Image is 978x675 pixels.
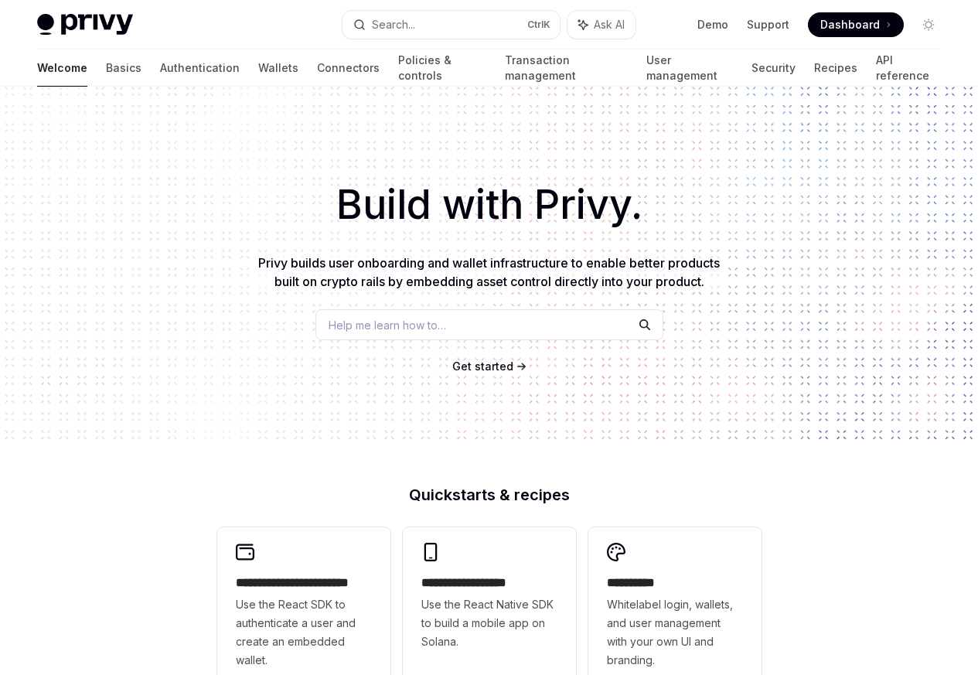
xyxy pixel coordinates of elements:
a: Transaction management [505,49,627,87]
a: Dashboard [808,12,904,37]
span: Ask AI [594,17,625,32]
a: Welcome [37,49,87,87]
a: Basics [106,49,141,87]
button: Ask AI [567,11,636,39]
a: Policies & controls [398,49,486,87]
a: Wallets [258,49,298,87]
a: Connectors [317,49,380,87]
a: Security [751,49,796,87]
div: Search... [372,15,415,34]
a: Authentication [160,49,240,87]
span: Use the React Native SDK to build a mobile app on Solana. [421,595,557,651]
a: Support [747,17,789,32]
h1: Build with Privy. [25,175,953,235]
span: Dashboard [820,17,880,32]
button: Toggle dark mode [916,12,941,37]
h2: Quickstarts & recipes [217,487,762,503]
span: Whitelabel login, wallets, and user management with your own UI and branding. [607,595,743,670]
span: Privy builds user onboarding and wallet infrastructure to enable better products built on crypto ... [258,255,720,289]
a: Get started [452,359,513,374]
img: light logo [37,14,133,36]
span: Use the React SDK to authenticate a user and create an embedded wallet. [236,595,372,670]
span: Get started [452,360,513,373]
button: Search...CtrlK [342,11,560,39]
a: API reference [876,49,941,87]
a: User management [646,49,734,87]
span: Help me learn how to… [329,317,446,333]
a: Demo [697,17,728,32]
a: Recipes [814,49,857,87]
span: Ctrl K [527,19,550,31]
